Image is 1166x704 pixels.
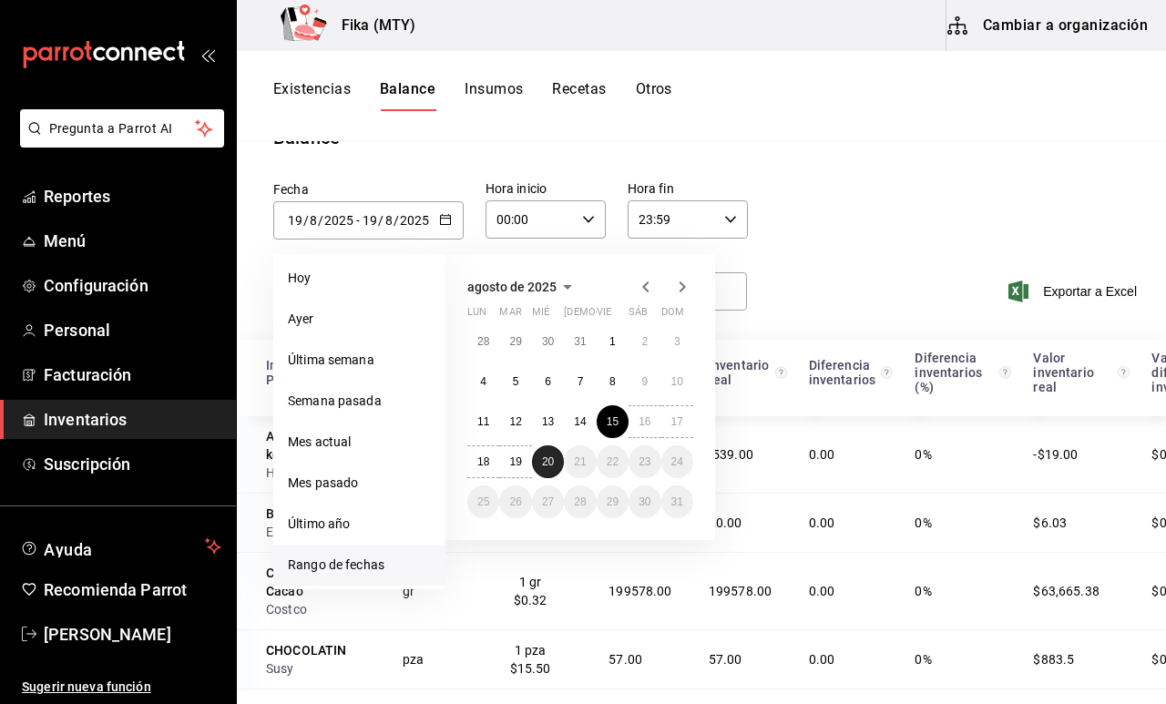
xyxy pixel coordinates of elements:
[467,485,499,518] button: 25 de agosto de 2025
[574,455,586,468] abbr: 21 de agosto de 2025
[597,405,629,438] button: 15 de agosto de 2025
[661,405,693,438] button: 17 de agosto de 2025
[597,445,629,478] button: 22 de agosto de 2025
[798,629,905,689] td: 0.00
[513,375,519,388] abbr: 5 de agosto de 2025
[273,545,445,586] li: Rango de fechas
[273,80,672,111] div: navigation tabs
[607,415,619,428] abbr: 15 de agosto de 2025
[542,415,554,428] abbr: 13 de agosto de 2025
[509,455,521,468] abbr: 19 de agosto de 2025
[629,405,660,438] button: 16 de agosto de 2025
[915,447,931,462] span: 0%
[1033,447,1078,462] span: -$19.00
[574,335,586,348] abbr: 31 de julio de 2025
[44,318,221,342] span: Personal
[467,405,499,438] button: 11 de agosto de 2025
[44,184,221,209] span: Reportes
[273,299,445,340] li: Ayer
[532,485,564,518] button: 27 de agosto de 2025
[44,407,221,432] span: Inventarios
[499,485,531,518] button: 26 de agosto de 2025
[915,351,996,394] div: Diferencia inventarios (%)
[661,306,684,325] abbr: domingo
[467,276,578,298] button: agosto de 2025
[639,455,650,468] abbr: 23 de agosto de 2025
[809,358,878,387] div: Diferencia inventarios
[384,213,394,228] input: Month
[598,629,698,689] td: 57.00
[607,455,619,468] abbr: 22 de agosto de 2025
[532,325,564,358] button: 30 de julio de 2025
[564,325,596,358] button: 31 de julio de 2025
[532,306,549,325] abbr: miércoles
[392,629,463,689] td: pza
[44,229,221,253] span: Menú
[598,552,698,629] td: 199578.00
[545,375,551,388] abbr: 6 de agosto de 2025
[509,495,521,508] abbr: 26 de agosto de 2025
[273,340,445,381] li: Última semana
[698,629,798,689] td: 57.00
[467,445,499,478] button: 18 de agosto de 2025
[273,422,445,463] li: Mes actual
[394,213,399,228] span: /
[303,213,309,228] span: /
[1151,447,1166,462] span: $0
[661,445,693,478] button: 24 de agosto de 2025
[775,365,787,380] svg: Inventario real = Cantidad inicial + compras - ventas - mermas - eventos de producción +/- transf...
[273,182,309,197] span: Fecha
[327,15,415,36] h3: Fika (MTY)
[661,325,693,358] button: 3 de agosto de 2025
[20,109,224,148] button: Pregunta a Parrot AI
[499,445,531,478] button: 19 de agosto de 2025
[1033,515,1067,530] span: $6.03
[13,132,224,151] a: Pregunta a Parrot AI
[1033,652,1074,667] span: $883.5
[273,504,445,545] li: Último año
[477,455,489,468] abbr: 18 de agosto de 2025
[287,213,303,228] input: Day
[309,213,318,228] input: Month
[564,445,596,478] button: 21 de agosto de 2025
[44,273,221,298] span: Configuración
[200,47,215,62] button: open_drawer_menu
[323,213,354,228] input: Year
[629,445,660,478] button: 23 de agosto de 2025
[609,335,616,348] abbr: 1 de agosto de 2025
[499,325,531,358] button: 29 de julio de 2025
[463,629,598,689] td: 1 pza $15.50
[465,80,523,111] button: Insumos
[532,405,564,438] button: 13 de agosto de 2025
[22,678,221,697] span: Sugerir nueva función
[574,415,586,428] abbr: 14 de agosto de 2025
[597,365,629,398] button: 8 de agosto de 2025
[477,335,489,348] abbr: 28 de julio de 2025
[49,119,196,138] span: Pregunta a Parrot AI
[44,452,221,476] span: Suscripción
[629,365,660,398] button: 9 de agosto de 2025
[564,485,596,518] button: 28 de agosto de 2025
[564,365,596,398] button: 7 de agosto de 2025
[509,335,521,348] abbr: 29 de julio de 2025
[467,325,499,358] button: 28 de julio de 2025
[266,600,381,618] div: Costco
[266,641,381,659] div: CHOCOLATIN
[798,552,905,629] td: 0.00
[477,495,489,508] abbr: 25 de agosto de 2025
[1151,515,1166,530] span: $0
[318,213,323,228] span: /
[1033,584,1100,598] span: $63,665.38
[607,495,619,508] abbr: 29 de agosto de 2025
[273,258,445,299] li: Hoy
[480,375,486,388] abbr: 4 de agosto de 2025
[44,536,198,557] span: Ayuda
[552,80,606,111] button: Recetas
[266,523,381,541] div: ETRUSCA
[463,552,598,629] td: 1 gr $0.32
[467,306,486,325] abbr: lunes
[266,659,381,678] div: Susy
[477,415,489,428] abbr: 11 de agosto de 2025
[399,213,430,228] input: Year
[636,80,672,111] button: Otros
